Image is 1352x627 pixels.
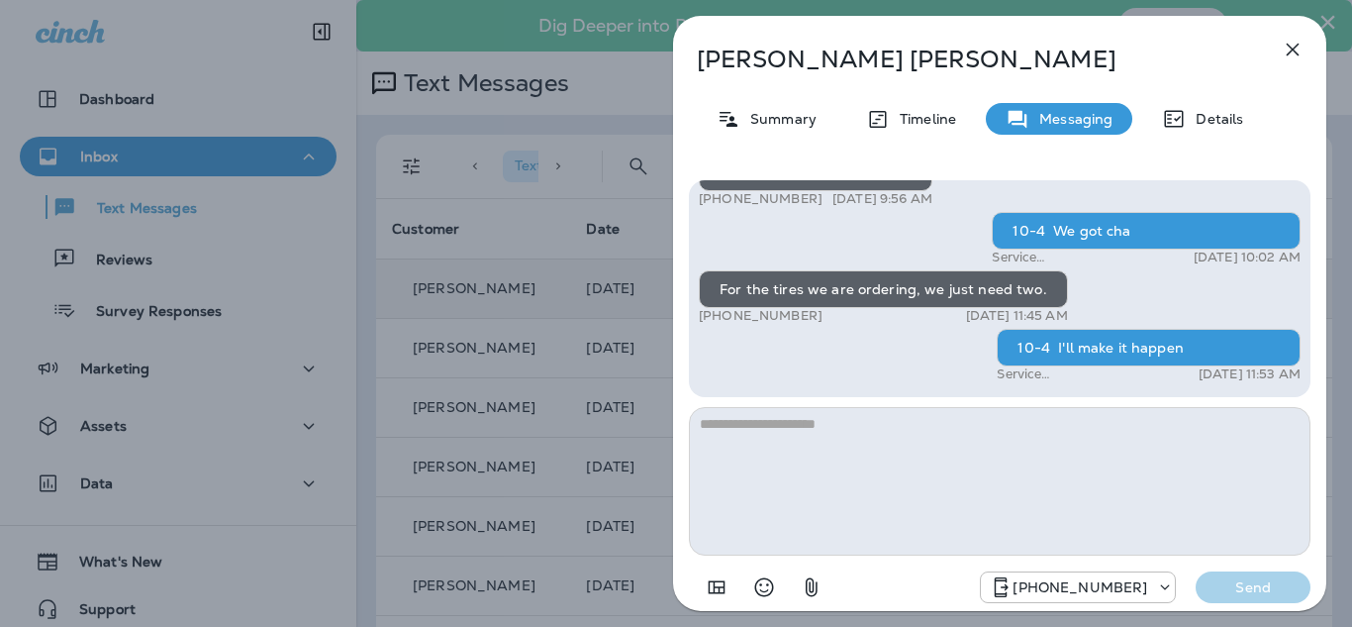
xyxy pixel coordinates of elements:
p: Timeline [890,111,956,127]
p: Service [GEOGRAPHIC_DATA] [992,250,1177,265]
p: [PHONE_NUMBER] [699,308,822,324]
div: For the tires we are ordering, we just need two. [699,270,1068,308]
p: [DATE] 11:45 AM [966,308,1068,324]
p: Service [GEOGRAPHIC_DATA] [997,366,1179,382]
p: [DATE] 11:53 AM [1199,366,1301,382]
p: Messaging [1029,111,1112,127]
p: [DATE] 10:02 AM [1194,250,1301,265]
p: Summary [740,111,817,127]
p: [PERSON_NAME] [PERSON_NAME] [697,46,1237,73]
div: 10-4 I'll make it happen [997,329,1301,366]
button: Add in a premade template [697,568,736,607]
div: 10-4 We got cha [992,212,1301,250]
p: Details [1186,111,1243,127]
p: [DATE] 9:56 AM [832,191,932,207]
div: +1 (918) 203-8556 [981,575,1175,599]
p: [PHONE_NUMBER] [1013,579,1147,595]
button: Select an emoji [744,568,784,607]
p: [PHONE_NUMBER] [699,191,822,207]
